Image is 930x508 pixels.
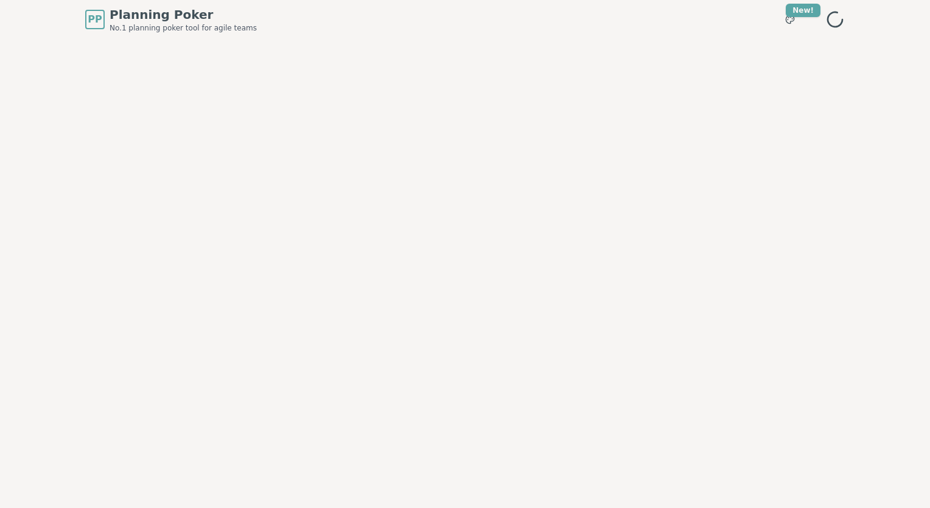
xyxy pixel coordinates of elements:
span: Planning Poker [110,6,257,23]
button: New! [779,9,801,30]
span: No.1 planning poker tool for agile teams [110,23,257,33]
span: PP [88,12,102,27]
div: New! [786,4,820,17]
a: PPPlanning PokerNo.1 planning poker tool for agile teams [85,6,257,33]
